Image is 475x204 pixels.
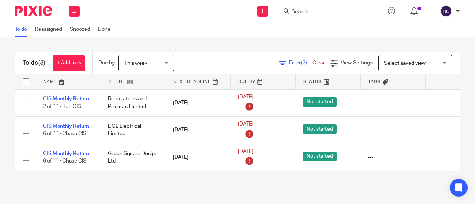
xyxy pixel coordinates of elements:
span: [DATE] [238,149,253,154]
span: (2) [301,60,307,66]
img: svg%3E [440,5,452,17]
input: Search [291,9,358,16]
span: 6 of 11 · Chase CIS [43,131,86,137]
span: 2 of 11 · Run CIS [43,104,81,109]
span: [DATE] [238,121,253,127]
span: [DATE] [238,94,253,100]
a: + Add task [53,55,85,71]
span: 6 of 11 · Chase CIS [43,158,86,164]
span: Select saved view [384,61,426,66]
span: (3) [38,60,45,66]
span: Not started [303,152,337,161]
td: Renovations and Projects Limited [101,89,166,117]
a: Done [98,22,114,37]
a: Reassigned [35,22,66,37]
a: Snoozed [70,22,94,37]
div: --- [368,126,418,134]
td: [DATE] [166,144,230,171]
td: [DATE] [166,117,230,144]
a: CIS Monthly Return [43,96,89,101]
td: DCE Electrical Limited [101,117,166,144]
span: Not started [303,97,337,107]
span: View Settings [341,60,373,66]
span: Filter [289,60,312,66]
a: CIS Monthly Return [43,124,89,129]
span: This week [124,61,147,66]
span: Tags [368,80,381,84]
td: [DATE] [166,89,230,117]
h1: To do [23,59,45,67]
a: To do [15,22,31,37]
span: Not started [303,124,337,134]
a: Clear [312,60,325,66]
p: Due by [98,59,115,67]
td: Green Square Design Ltd [101,144,166,171]
div: --- [368,154,418,161]
a: CIS Monthly Return [43,151,89,156]
img: Pixie [15,6,52,16]
div: --- [368,99,418,107]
